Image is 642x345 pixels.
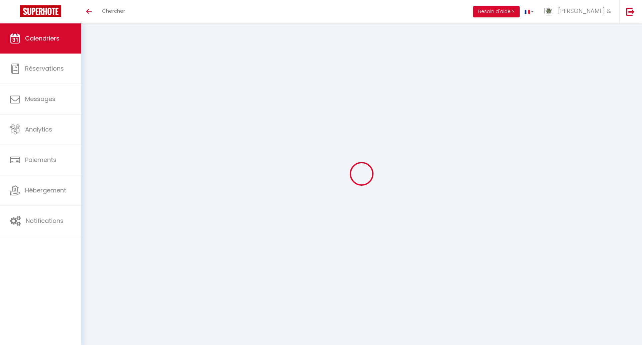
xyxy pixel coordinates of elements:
[473,6,520,17] button: Besoin d'aide ?
[544,6,554,16] img: ...
[25,156,57,164] span: Paiements
[26,217,64,225] span: Notifications
[626,7,635,16] img: logout
[25,95,56,103] span: Messages
[20,5,61,17] img: Super Booking
[558,7,611,15] span: [PERSON_NAME] &
[25,64,64,73] span: Réservations
[102,7,125,14] span: Chercher
[25,186,66,194] span: Hébergement
[25,125,52,134] span: Analytics
[25,34,60,42] span: Calendriers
